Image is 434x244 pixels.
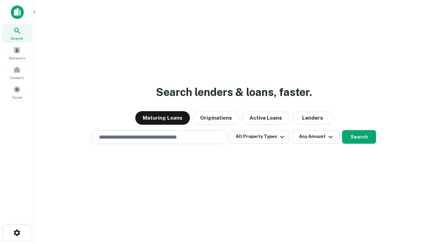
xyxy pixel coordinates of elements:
[2,83,32,101] a: Saved
[193,111,239,125] button: Originations
[292,111,333,125] button: Lenders
[12,95,22,100] span: Saved
[11,36,23,41] span: Search
[2,24,32,42] a: Search
[342,130,376,144] button: Search
[11,5,24,19] img: capitalize-icon.png
[230,130,289,144] button: All Property Types
[292,130,339,144] button: Any Amount
[400,190,434,222] iframe: Chat Widget
[156,84,312,100] h3: Search lenders & loans, faster.
[242,111,290,125] button: Active Loans
[2,44,32,62] a: Borrowers
[135,111,190,125] button: Maturing Loans
[9,55,25,61] span: Borrowers
[2,63,32,82] a: Contacts
[10,75,24,80] span: Contacts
